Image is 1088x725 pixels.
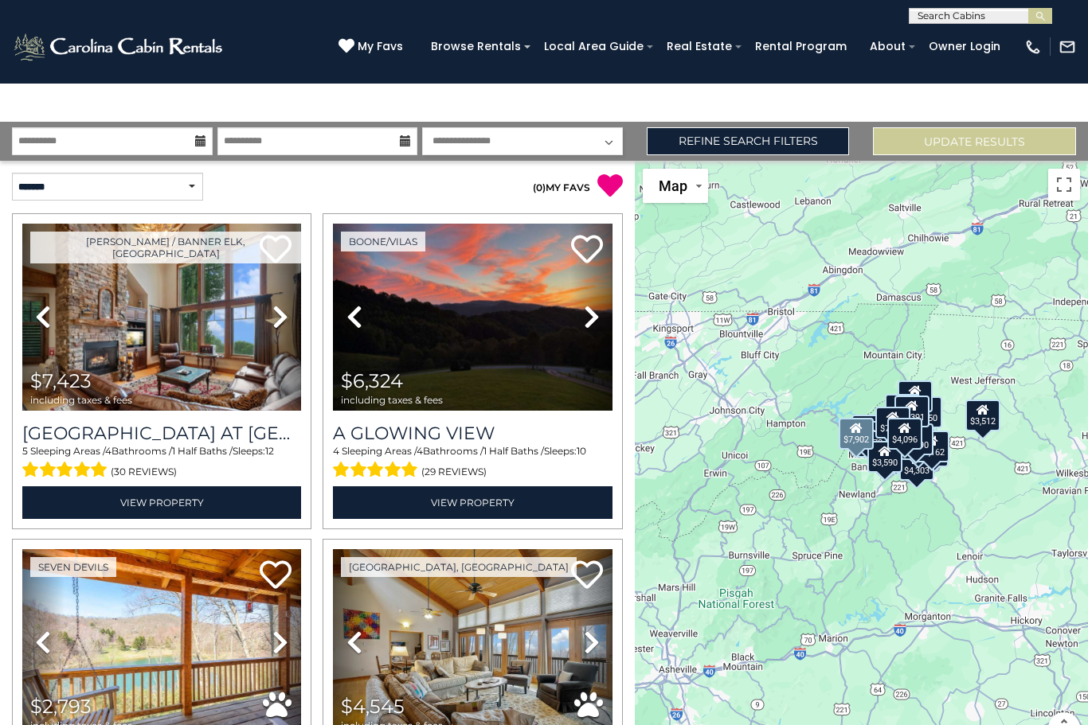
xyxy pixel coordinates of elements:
a: Seven Devils [30,557,116,577]
span: 0 [536,181,542,193]
span: Map [659,177,687,194]
img: mail-regular-white.png [1059,38,1076,56]
a: My Favs [339,38,407,56]
span: (29 reviews) [421,462,487,482]
div: $3,165 [898,380,933,412]
a: Real Estate [659,34,740,59]
a: Rental Program [747,34,855,59]
a: Add to favorites [571,559,603,593]
div: $6,391 [894,396,929,427]
button: Update Results [873,127,1076,155]
a: Browse Rentals [423,34,529,59]
a: Add to favorites [260,559,292,593]
a: (0)MY FAVS [533,181,590,193]
a: [GEOGRAPHIC_DATA] at [GEOGRAPHIC_DATA] [22,423,301,444]
a: [GEOGRAPHIC_DATA], [GEOGRAPHIC_DATA] [341,557,577,577]
img: thumbnail_169213095.jpeg [333,224,612,411]
a: A Glowing View [333,423,612,444]
h3: Ridge Haven Lodge at Echota [22,423,301,444]
span: 5 [22,445,28,457]
div: $3,162 [914,431,949,462]
a: Owner Login [921,34,1008,59]
span: 4 [105,445,112,457]
img: thumbnail_165015526.jpeg [22,224,301,411]
div: $4,096 [887,418,922,450]
a: Boone/Vilas [341,232,425,251]
span: (30 reviews) [111,462,177,482]
span: including taxes & fees [30,395,132,405]
span: 10 [577,445,586,457]
span: including taxes & fees [341,395,443,405]
a: Add to favorites [571,233,603,267]
span: 1 Half Baths / [172,445,233,457]
span: 12 [265,445,274,457]
div: Sleeping Areas / Bathrooms / Sleeps: [22,444,301,482]
div: $2,690 [898,423,933,454]
div: $4,545 [851,414,886,446]
div: $7,312 [876,406,911,438]
div: $3,590 [867,441,902,473]
a: [PERSON_NAME] / Banner Elk, [GEOGRAPHIC_DATA] [30,232,301,263]
span: My Favs [358,38,403,55]
a: View Property [22,486,301,519]
span: 4 [417,445,423,457]
a: View Property [333,486,612,519]
span: ( ) [533,181,546,193]
div: $3,366 [886,394,921,426]
div: $3,512 [965,400,1000,431]
button: Change map style [643,169,708,203]
a: Local Area Guide [536,34,652,59]
button: Toggle fullscreen view [1048,169,1080,201]
a: Refine Search Filters [647,127,850,155]
span: $7,423 [30,369,92,392]
span: 4 [333,445,339,457]
img: phone-regular-white.png [1024,38,1042,56]
div: Sleeping Areas / Bathrooms / Sleeps: [333,444,612,482]
div: $4,303 [899,448,934,480]
div: $7,902 [839,418,875,450]
img: White-1-2.png [12,31,227,63]
span: $2,793 [30,695,92,718]
span: $4,545 [341,695,405,718]
a: About [862,34,914,59]
span: 1 Half Baths / [483,445,544,457]
span: $6,324 [341,369,403,392]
